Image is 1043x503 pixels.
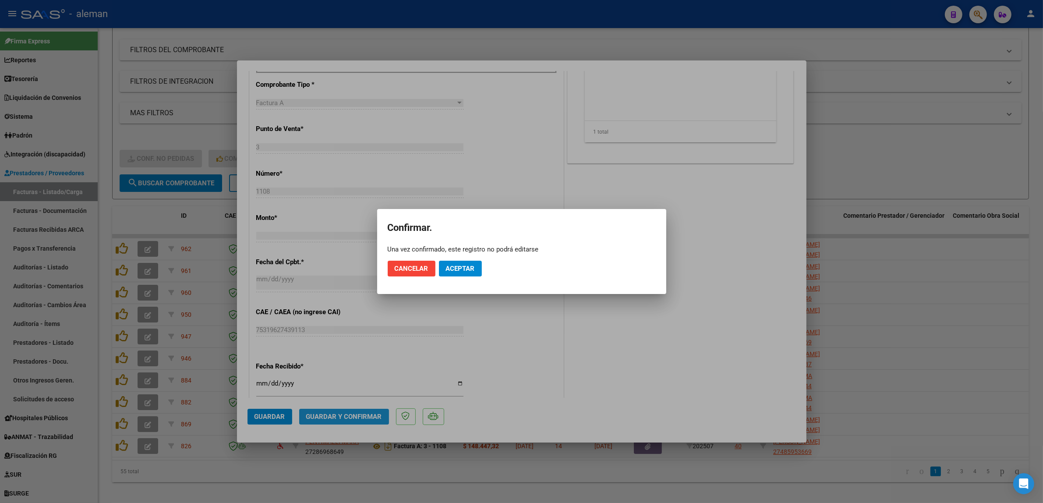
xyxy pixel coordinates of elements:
[388,261,435,276] button: Cancelar
[395,265,428,273] span: Cancelar
[388,220,656,236] h2: Confirmar.
[388,245,656,254] div: Una vez confirmado, este registro no podrá editarse
[446,265,475,273] span: Aceptar
[1013,473,1034,494] div: Open Intercom Messenger
[439,261,482,276] button: Aceptar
